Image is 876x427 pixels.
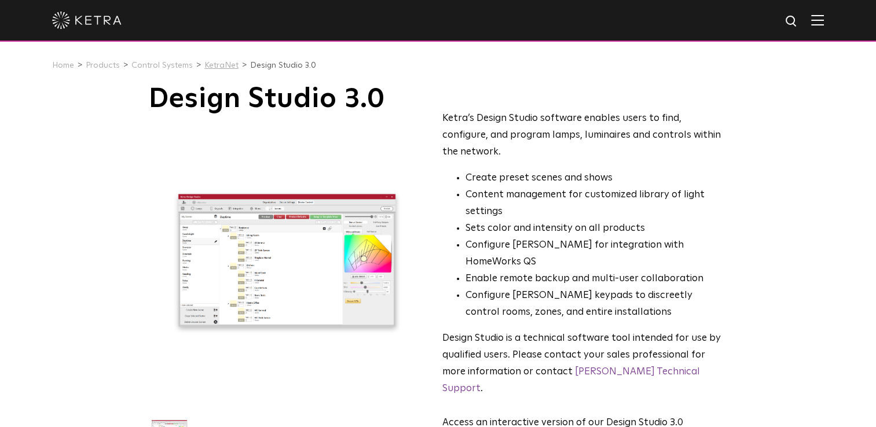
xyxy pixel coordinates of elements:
[442,330,724,397] p: Design Studio is a technical software tool intended for use by qualified users. Please contact yo...
[466,237,724,271] li: Configure [PERSON_NAME] for integration with HomeWorks QS
[52,12,122,29] img: ketra-logo-2019-white
[52,61,74,69] a: Home
[466,187,724,220] li: Content management for customized library of light settings
[149,84,425,113] h1: Design Studio 3.0
[466,288,724,321] li: Configure [PERSON_NAME] keypads to discreetly control rooms, zones, and entire installations
[811,14,824,25] img: Hamburger%20Nav.svg
[466,170,724,187] li: Create preset scenes and shows
[204,61,239,69] a: KetraNet
[785,14,799,29] img: search icon
[86,61,120,69] a: Products
[466,271,724,288] li: Enable remote backup and multi-user collaboration
[250,61,316,69] a: Design Studio 3.0
[131,61,193,69] a: Control Systems
[442,111,724,161] div: Ketra’s Design Studio software enables users to find, configure, and program lamps, luminaires an...
[466,220,724,237] li: Sets color and intensity on all products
